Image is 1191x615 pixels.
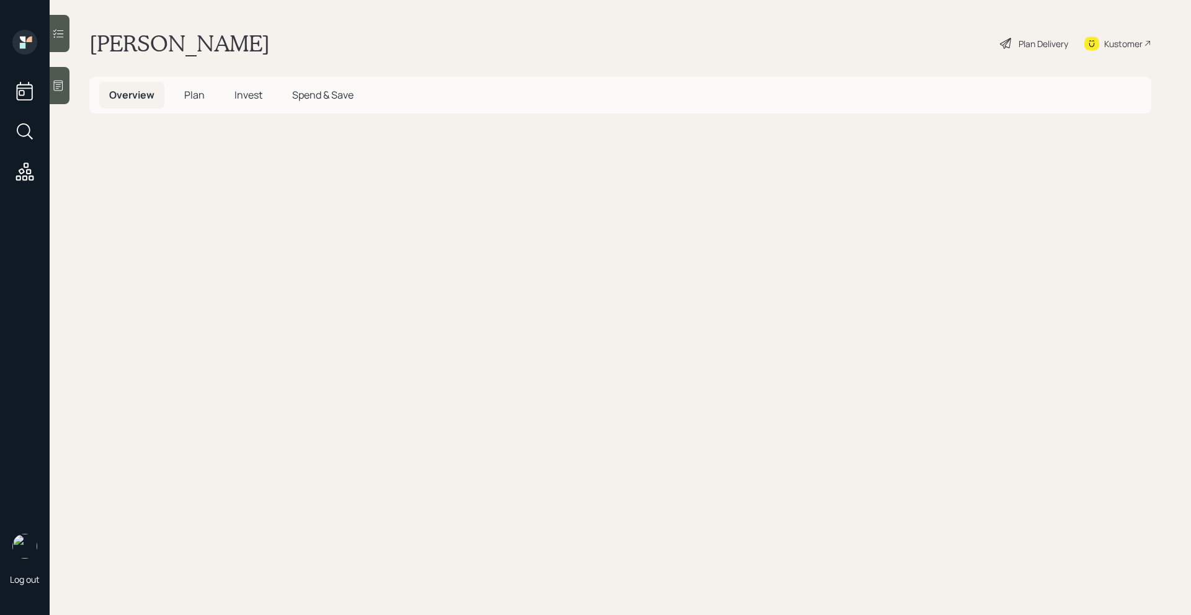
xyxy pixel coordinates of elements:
span: Overview [109,88,154,102]
span: Spend & Save [292,88,354,102]
h1: [PERSON_NAME] [89,30,270,57]
span: Plan [184,88,205,102]
div: Plan Delivery [1019,37,1068,50]
div: Log out [10,573,40,585]
img: retirable_logo.png [12,534,37,559]
div: Kustomer [1104,37,1143,50]
span: Invest [234,88,262,102]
